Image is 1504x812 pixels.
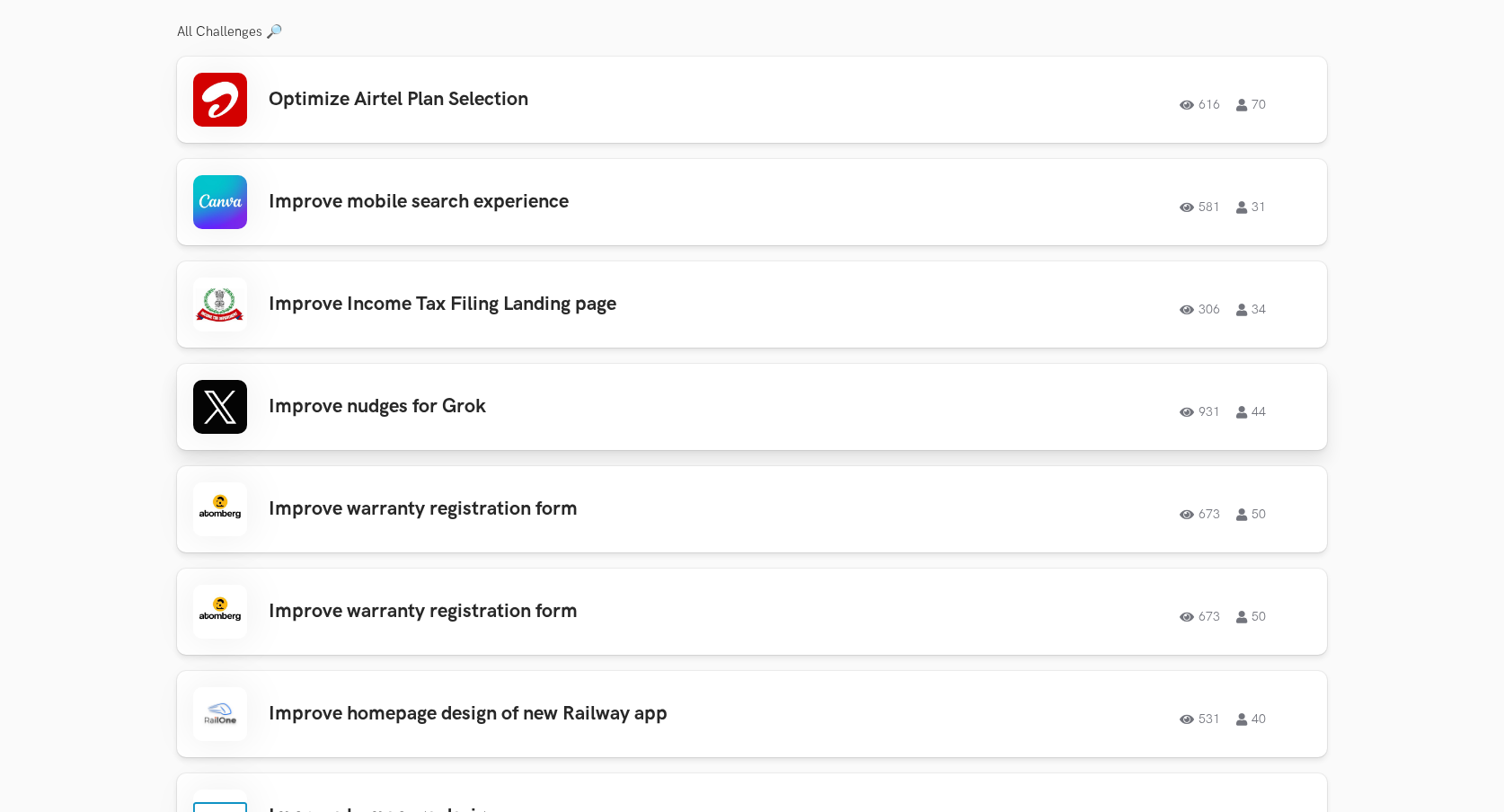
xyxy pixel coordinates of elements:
[177,57,1327,143] a: Optimize Airtel Plan Selection61670
[1180,508,1220,521] span: 673
[1180,99,1220,111] span: 616
[1180,611,1220,623] span: 673
[177,569,1327,655] a: Improve warranty registration form 673 50
[269,190,779,214] h3: Improve mobile search experience
[1180,406,1220,419] span: 931
[1180,304,1220,316] span: 306
[269,395,779,419] h3: Improve nudges for Grok
[269,498,779,521] h3: Improve warranty registration form
[1236,508,1266,521] span: 50
[177,671,1327,757] a: Improve homepage design of new Railway app 531 40
[177,24,1327,40] h3: All Challenges 🔎
[1236,99,1266,111] span: 70
[177,261,1327,348] a: Improve Income Tax Filing Landing page30634
[1180,713,1220,726] span: 531
[1236,713,1266,726] span: 40
[177,466,1327,552] a: Improve warranty registration form67350
[1180,201,1220,214] span: 581
[1236,201,1266,214] span: 31
[1236,406,1266,419] span: 44
[269,702,779,726] h3: Improve homepage design of new Railway app
[269,88,779,111] h3: Optimize Airtel Plan Selection
[269,293,779,316] h3: Improve Income Tax Filing Landing page
[269,600,779,623] h3: Improve warranty registration form
[177,364,1327,450] a: Improve nudges for Grok93144
[177,159,1327,245] a: Improve mobile search experience58131
[1236,611,1266,623] span: 50
[1236,304,1266,316] span: 34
